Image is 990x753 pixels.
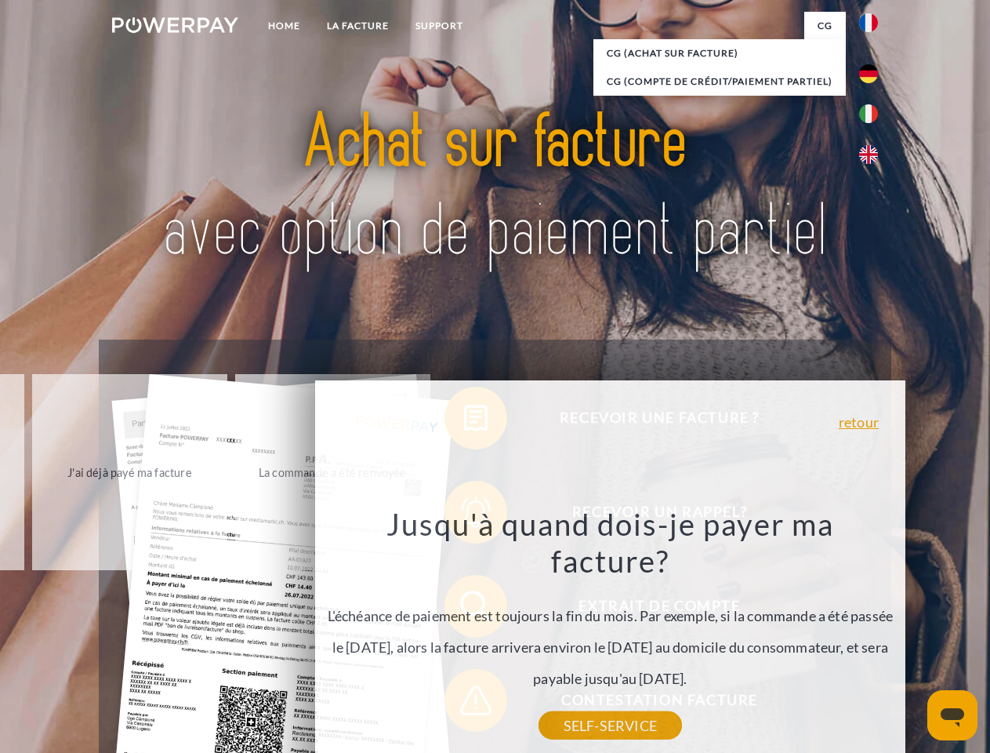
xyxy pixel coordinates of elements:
[42,461,218,482] div: J'ai déjà payé ma facture
[324,505,896,580] h3: Jusqu'à quand dois-je payer ma facture?
[314,12,402,40] a: LA FACTURE
[927,690,977,740] iframe: Bouton de lancement de la fenêtre de messagerie
[255,12,314,40] a: Home
[150,75,840,300] img: title-powerpay_fr.svg
[112,17,238,33] img: logo-powerpay-white.svg
[539,711,682,740] a: SELF-SERVICE
[402,12,477,40] a: Support
[804,12,846,40] a: CG
[859,13,878,32] img: fr
[324,505,896,726] div: L'échéance de paiement est toujours la fin du mois. Par exemple, si la commande a été passée le [...
[859,145,878,164] img: en
[593,39,846,67] a: CG (achat sur facture)
[245,461,421,482] div: La commande a été renvoyée
[593,67,846,96] a: CG (Compte de crédit/paiement partiel)
[839,415,879,429] a: retour
[859,64,878,83] img: de
[859,104,878,123] img: it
